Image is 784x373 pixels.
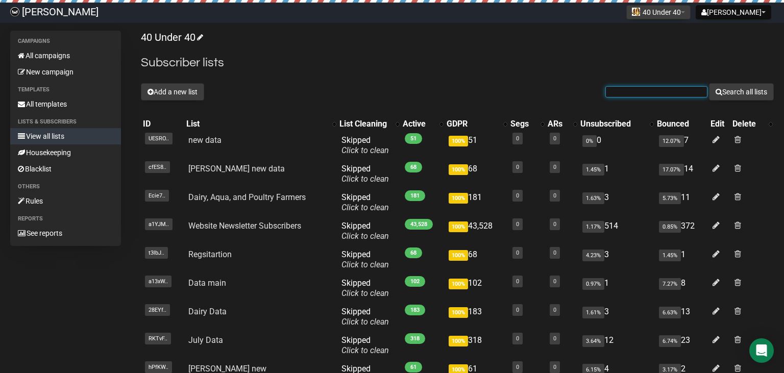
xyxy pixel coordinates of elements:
span: 68 [405,247,422,258]
a: 0 [553,364,556,370]
span: 1.45% [582,164,604,176]
button: Search all lists [709,83,774,101]
span: 5.73% [659,192,681,204]
td: 68 [445,160,508,188]
a: Click to clean [341,145,389,155]
div: ARs [548,119,569,129]
span: Skipped [341,278,389,298]
span: 100% [449,279,468,289]
span: 100% [449,250,468,261]
a: Click to clean [341,317,389,327]
a: Website Newsletter Subscribers [188,221,301,231]
td: 51 [445,131,508,160]
a: 0 [516,135,519,142]
td: 11 [655,188,708,217]
span: 100% [449,193,468,204]
td: 7 [655,131,708,160]
span: Skipped [341,250,389,269]
div: List [186,119,327,129]
a: 0 [553,135,556,142]
span: 100% [449,221,468,232]
li: Campaigns [10,35,121,47]
a: 0 [516,335,519,342]
th: Delete: No sort applied, activate to apply an ascending sort [730,117,774,131]
li: Lists & subscribers [10,116,121,128]
span: RKTvF.. [145,333,171,344]
a: 0 [516,278,519,285]
span: 0.97% [582,278,604,290]
td: 372 [655,217,708,245]
span: Skipped [341,192,389,212]
span: 100% [449,136,468,146]
a: Blacklist [10,161,121,177]
a: 0 [516,307,519,313]
a: View all lists [10,128,121,144]
span: UESRO.. [145,133,173,144]
span: Ecie7.. [145,190,169,202]
a: new data [188,135,222,145]
span: 100% [449,336,468,346]
td: 3 [578,188,655,217]
img: 85abc336cbf1b92c47982aa98dcf2fa9 [10,7,19,16]
a: Click to clean [341,345,389,355]
th: Segs: No sort applied, activate to apply an ascending sort [508,117,546,131]
th: ID: No sort applied, sorting is disabled [141,117,184,131]
span: 43,528 [405,219,433,230]
a: 0 [516,221,519,228]
span: 102 [405,276,425,287]
span: 1.17% [582,221,604,233]
span: a13xW.. [145,276,171,287]
div: Unsubscribed [580,119,645,129]
a: Regsitartion [188,250,232,259]
li: Reports [10,213,121,225]
button: 40 Under 40 [626,5,691,19]
span: 61 [405,362,422,372]
div: GDPR [447,119,498,129]
a: 0 [553,250,556,256]
div: Edit [710,119,728,129]
td: 14 [655,160,708,188]
div: Active [403,119,435,129]
span: 6.74% [659,335,681,347]
a: 0 [553,164,556,170]
a: Click to clean [341,203,389,212]
th: GDPR: No sort applied, activate to apply an ascending sort [445,117,508,131]
td: 13 [655,303,708,331]
td: 8 [655,274,708,303]
th: Unsubscribed: No sort applied, activate to apply an ascending sort [578,117,655,131]
th: Active: No sort applied, activate to apply an ascending sort [401,117,445,131]
span: cfES8.. [145,161,170,173]
td: 318 [445,331,508,360]
span: 181 [405,190,425,201]
button: [PERSON_NAME] [696,5,771,19]
span: Skipped [341,221,389,241]
span: 1.63% [582,192,604,204]
a: Housekeeping [10,144,121,161]
a: 0 [516,164,519,170]
a: Click to clean [341,174,389,184]
a: 0 [553,307,556,313]
a: 0 [516,364,519,370]
td: 1 [578,274,655,303]
td: 3 [578,245,655,274]
span: 0% [582,135,597,147]
a: July Data [188,335,223,345]
th: List: No sort applied, activate to apply an ascending sort [184,117,337,131]
span: 17.07% [659,164,684,176]
a: Rules [10,193,121,209]
button: Add a new list [141,83,204,101]
span: Skipped [341,335,389,355]
span: 12.07% [659,135,684,147]
span: Skipped [341,164,389,184]
a: Dairy, Aqua, and Poultry Farmers [188,192,306,202]
a: 0 [516,250,519,256]
a: 40 Under 40 [141,31,202,43]
td: 1 [655,245,708,274]
span: 100% [449,307,468,318]
th: ARs: No sort applied, activate to apply an ascending sort [546,117,579,131]
a: [PERSON_NAME] new data [188,164,285,173]
a: All campaigns [10,47,121,64]
div: ID [143,119,182,129]
th: Bounced: No sort applied, sorting is disabled [655,117,708,131]
span: 7.27% [659,278,681,290]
